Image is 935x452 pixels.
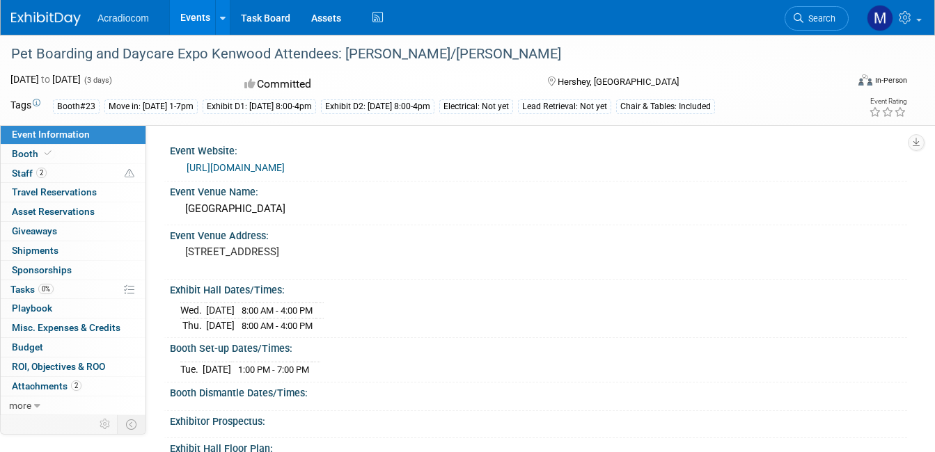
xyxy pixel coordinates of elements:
[1,377,146,396] a: Attachments2
[187,162,285,173] a: [URL][DOMAIN_NAME]
[803,13,835,24] span: Search
[1,241,146,260] a: Shipments
[12,341,43,353] span: Budget
[616,99,715,114] div: Chair & Tables: Included
[1,261,146,280] a: Sponsorships
[1,202,146,221] a: Asset Reservations
[321,99,434,114] div: Exhibit D2: [DATE] 8:00-4pm
[874,75,907,86] div: In-Person
[1,338,146,357] a: Budget
[11,12,81,26] img: ExhibitDay
[170,225,907,243] div: Event Venue Address:
[1,280,146,299] a: Tasks0%
[775,72,907,93] div: Event Format
[12,245,58,256] span: Shipments
[206,303,235,318] td: [DATE]
[170,280,907,297] div: Exhibit Hall Dates/Times:
[1,145,146,163] a: Booth
[6,42,831,67] div: Pet Boarding and Daycare Expo Kenwood Attendees: [PERSON_NAME]/[PERSON_NAME]
[180,303,206,318] td: Wed.
[104,99,198,114] div: Move in: [DATE] 1-7pm
[180,198,897,220] div: [GEOGRAPHIC_DATA]
[83,76,112,85] span: (3 days)
[125,168,134,180] span: Potential Scheduling Conflict -- at least one attendee is tagged in another overlapping event.
[118,415,146,433] td: Toggle Event Tabs
[185,245,462,258] pre: [STREET_ADDRESS]
[12,322,120,333] span: Misc. Expenses & Credits
[10,74,81,85] span: [DATE] [DATE]
[12,225,57,236] span: Giveaways
[170,140,907,158] div: Event Website:
[242,321,313,331] span: 8:00 AM - 4:00 PM
[12,206,95,217] span: Asset Reservations
[97,13,149,24] span: Acradiocom
[869,98,906,105] div: Event Rating
[785,6,849,31] a: Search
[1,164,146,183] a: Staff2
[867,5,893,31] img: Mike Pascuzzi
[9,400,31,411] span: more
[10,98,40,114] td: Tags
[206,318,235,332] td: [DATE]
[12,129,90,140] span: Event Information
[1,183,146,202] a: Travel Reservations
[1,299,146,318] a: Playbook
[240,72,525,97] div: Committed
[93,415,118,433] td: Personalize Event Tab Strip
[170,181,907,199] div: Event Venue Name:
[203,99,316,114] div: Exhibit D1: [DATE] 8:00-4pm
[45,150,52,157] i: Booth reservation complete
[170,382,907,400] div: Booth Dismantle Dates/Times:
[1,222,146,241] a: Giveaways
[242,305,313,316] span: 8:00 AM - 4:00 PM
[53,99,100,114] div: Booth#23
[858,74,872,86] img: Format-Inperson.png
[170,411,907,428] div: Exhibitor Prospectus:
[203,362,231,376] td: [DATE]
[12,264,72,275] span: Sponsorships
[39,74,52,85] span: to
[71,380,81,391] span: 2
[38,284,54,294] span: 0%
[12,168,47,179] span: Staff
[12,361,105,372] span: ROI, Objectives & ROO
[12,380,81,392] span: Attachments
[1,318,146,337] a: Misc. Expenses & Credits
[1,357,146,376] a: ROI, Objectives & ROO
[238,364,309,375] span: 1:00 PM - 7:00 PM
[12,186,97,197] span: Travel Reservations
[180,362,203,376] td: Tue.
[12,148,54,159] span: Booth
[180,318,206,332] td: Thu.
[10,284,54,295] span: Tasks
[1,125,146,144] a: Event Information
[12,302,52,314] span: Playbook
[1,396,146,415] a: more
[170,338,907,355] div: Booth Set-up Dates/Times:
[439,99,513,114] div: Electrical: Not yet
[36,168,47,178] span: 2
[558,76,679,87] span: Hershey, [GEOGRAPHIC_DATA]
[518,99,611,114] div: Lead Retrieval: Not yet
